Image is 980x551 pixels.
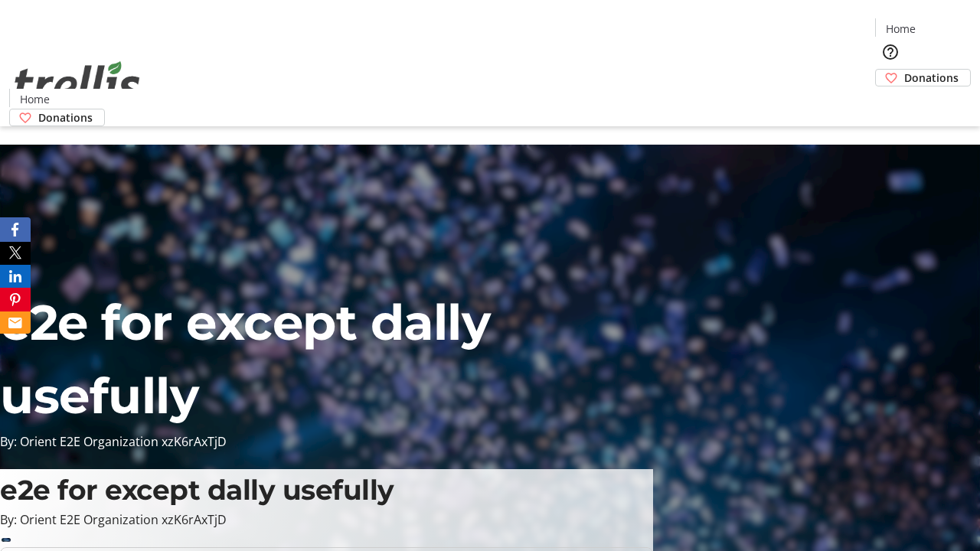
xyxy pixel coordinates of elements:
span: Home [886,21,916,37]
button: Cart [875,86,906,117]
button: Help [875,37,906,67]
span: Home [20,91,50,107]
span: Donations [904,70,959,86]
img: Orient E2E Organization xzK6rAxTjD's Logo [9,44,145,121]
a: Donations [875,69,971,86]
a: Home [10,91,59,107]
a: Home [876,21,925,37]
span: Donations [38,109,93,126]
a: Donations [9,109,105,126]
